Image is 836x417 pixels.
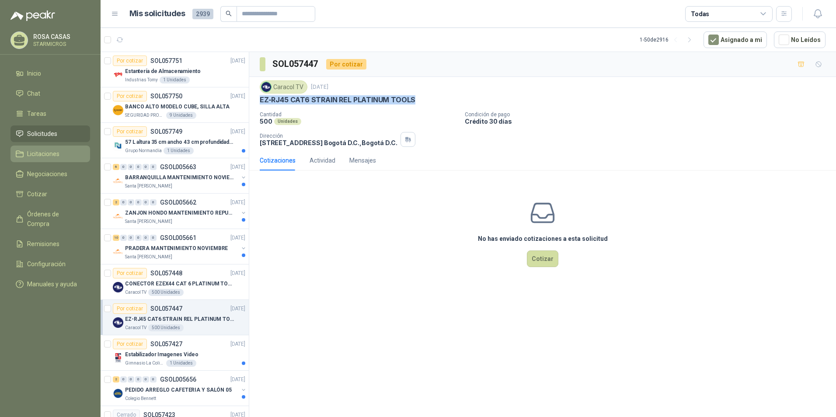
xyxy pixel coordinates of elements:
a: Configuración [10,256,90,272]
div: Por cotizar [113,56,147,66]
div: 0 [150,376,157,382]
div: 0 [128,376,134,382]
p: [DATE] [230,57,245,65]
p: [STREET_ADDRESS] Bogotá D.C. , Bogotá D.C. [260,139,397,146]
div: 0 [120,376,127,382]
h3: SOL057447 [272,57,319,71]
img: Company Logo [113,105,123,115]
p: Gimnasio La Colina [125,360,164,367]
span: Inicio [27,69,41,78]
div: 0 [135,235,142,241]
a: Licitaciones [10,146,90,162]
span: Tareas [27,109,46,118]
img: Company Logo [113,317,123,328]
div: 10 [113,235,119,241]
div: 9 Unidades [166,112,196,119]
p: Santa [PERSON_NAME] [125,254,172,261]
div: 0 [120,199,127,205]
p: [DATE] [230,269,245,278]
div: 0 [143,235,149,241]
a: Tareas [10,105,90,122]
div: 0 [128,235,134,241]
p: [DATE] [311,83,328,91]
a: Manuales y ayuda [10,276,90,292]
div: Por cotizar [113,91,147,101]
p: 500 [260,118,272,125]
p: GSOL005662 [160,199,196,205]
p: SOL057751 [150,58,182,64]
div: 2 [113,376,119,382]
span: Cotizar [27,189,47,199]
p: Estantería de Almacenamiento [125,67,201,76]
div: 1 Unidades [160,76,190,83]
span: Configuración [27,259,66,269]
p: Crédito 30 días [465,118,833,125]
img: Company Logo [113,176,123,186]
p: Condición de pago [465,111,833,118]
div: Cotizaciones [260,156,296,165]
div: Por cotizar [326,59,366,69]
a: Órdenes de Compra [10,206,90,232]
span: Licitaciones [27,149,59,159]
p: SOL057750 [150,93,182,99]
div: 1 - 50 de 2916 [640,33,697,47]
div: 0 [128,164,134,170]
a: Por cotizarSOL057427[DATE] Company LogoEstabilizador Imagenes VideoGimnasio La Colina1 Unidades [101,335,249,371]
p: SOL057447 [150,306,182,312]
span: Negociaciones [27,169,67,179]
p: CONECTOR EZEX44 CAT 6 PLATINUM TOOLS [125,280,234,288]
button: Cotizar [527,250,558,267]
h3: No has enviado cotizaciones a esta solicitud [478,234,608,243]
div: 0 [150,235,157,241]
p: Caracol TV [125,324,146,331]
p: [DATE] [230,163,245,171]
div: 0 [120,164,127,170]
div: 0 [143,199,149,205]
div: Por cotizar [113,303,147,314]
h1: Mis solicitudes [129,7,185,20]
img: Company Logo [113,247,123,257]
p: SOL057749 [150,129,182,135]
span: Chat [27,89,40,98]
p: PEDIDO ARREGLO CAFETERIA Y SALÓN 05 [125,386,232,394]
p: STARMICROS [33,42,88,47]
div: Todas [691,9,709,19]
p: SEGURIDAD PROVISER LTDA [125,112,164,119]
a: 2 0 0 0 0 0 GSOL005656[DATE] Company LogoPEDIDO ARREGLO CAFETERIA Y SALÓN 05Colegio Bennett [113,374,247,402]
a: Cotizar [10,186,90,202]
img: Company Logo [113,140,123,151]
div: 0 [150,199,157,205]
span: Manuales y ayuda [27,279,77,289]
img: Company Logo [113,282,123,292]
a: Solicitudes [10,125,90,142]
img: Company Logo [113,69,123,80]
div: 0 [150,164,157,170]
span: 2939 [192,9,213,19]
a: 6 0 0 0 0 0 GSOL005663[DATE] Company LogoBARRANQUILLA MANTENIMIENTO NOVIEMBRESanta [PERSON_NAME] [113,162,247,190]
p: PRADERA MANTENIMIENTO NOVIEMBRE [125,244,228,253]
div: 0 [128,199,134,205]
div: 1 Unidades [164,147,194,154]
p: ZANJON HONDO MANTENIMIENTO REPUESTOS [125,209,234,217]
span: Remisiones [27,239,59,249]
p: Dirección [260,133,397,139]
div: 0 [135,164,142,170]
div: 1 Unidades [166,360,196,367]
div: Por cotizar [113,268,147,278]
div: 0 [120,235,127,241]
a: Chat [10,85,90,102]
p: GSOL005656 [160,376,196,382]
a: Por cotizarSOL057750[DATE] Company LogoBANCO ALTO MODELO CUBE, SILLA ALTASEGURIDAD PROVISER LTDA9... [101,87,249,123]
img: Company Logo [113,211,123,222]
img: Logo peakr [10,10,55,21]
a: Negociaciones [10,166,90,182]
img: Company Logo [261,82,271,92]
p: EZ-RJ45 CAT6 STRAIN REL PLATINUM TOOLS [260,95,415,104]
a: Por cotizarSOL057448[DATE] Company LogoCONECTOR EZEX44 CAT 6 PLATINUM TOOLSCaracol TV500 Unidades [101,264,249,300]
div: 2 [113,199,119,205]
div: 0 [143,376,149,382]
p: 57 L altura 35 cm ancho 43 cm profundidad 39 cm [125,138,234,146]
a: Por cotizarSOL057751[DATE] Company LogoEstantería de AlmacenamientoIndustrias Tomy1 Unidades [101,52,249,87]
p: [DATE] [230,198,245,207]
p: GSOL005663 [160,164,196,170]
